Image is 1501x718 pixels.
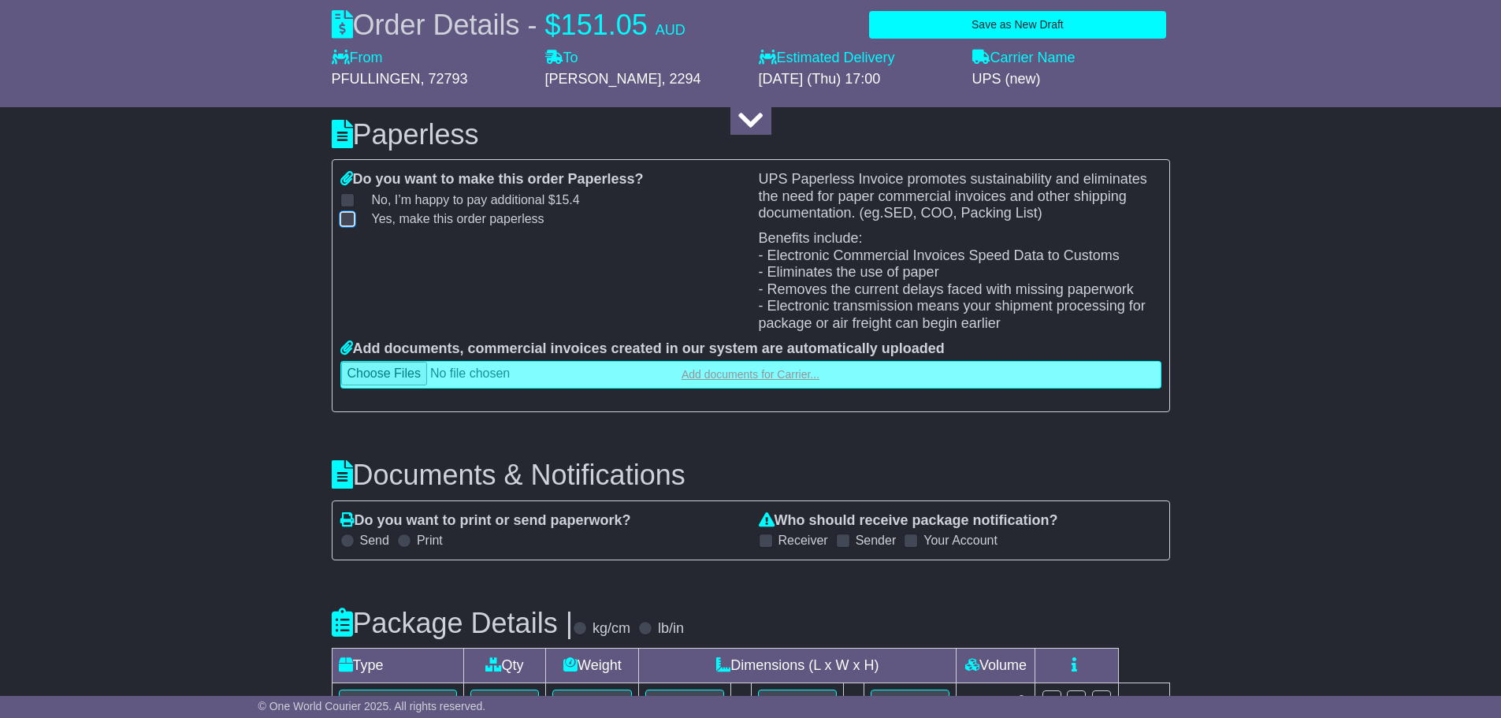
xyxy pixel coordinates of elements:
label: Sender [856,533,897,548]
label: Your Account [923,533,998,548]
span: © One World Courier 2025. All rights reserved. [258,700,486,712]
label: Add documents, commercial invoices created in our system are automatically uploaded [340,340,945,358]
span: No [372,193,580,206]
h3: Documents & Notifications [332,459,1170,491]
div: Order Details - [332,8,685,42]
label: Receiver [778,533,828,548]
a: Add documents for Carrier... [340,361,1161,389]
label: Do you want to print or send paperwork? [340,512,631,530]
td: Volume [957,649,1035,683]
label: lb/in [658,620,684,638]
td: Dimensions (L x W x H) [639,649,957,683]
span: , I’m happy to pay additional $ [388,193,580,206]
h3: Paperless [332,119,1170,151]
h3: Package Details | [332,608,574,639]
span: AUD [656,22,685,38]
td: Weight [546,649,639,683]
label: To [545,50,578,67]
label: Send [360,533,389,548]
label: kg/cm [593,620,630,638]
span: , 2294 [662,71,701,87]
div: [DATE] (Thu) 17:00 [759,71,957,88]
td: Qty [463,649,546,683]
label: Yes, make this order paperless [352,211,544,226]
span: , 72793 [421,71,468,87]
sup: 3 [1019,693,1025,705]
span: $ [545,9,561,41]
span: 151.05 [561,9,648,41]
p: UPS Paperless Invoice promotes sustainability and eliminates the need for paper commercial invoic... [759,171,1161,222]
label: Estimated Delivery [759,50,957,67]
span: [PERSON_NAME] [545,71,662,87]
label: From [332,50,383,67]
label: Who should receive package notification? [759,512,1058,530]
label: Carrier Name [972,50,1076,67]
button: Save as New Draft [869,11,1165,39]
label: Print [417,533,443,548]
td: Type [332,649,463,683]
label: Do you want to make this order Paperless? [340,171,644,188]
p: Benefits include: - Electronic Commercial Invoices Speed Data to Customs - Eliminates the use of ... [759,230,1161,333]
span: PFULLINGEN [332,71,421,87]
span: 15.4 [555,193,580,206]
div: UPS (new) [972,71,1170,88]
